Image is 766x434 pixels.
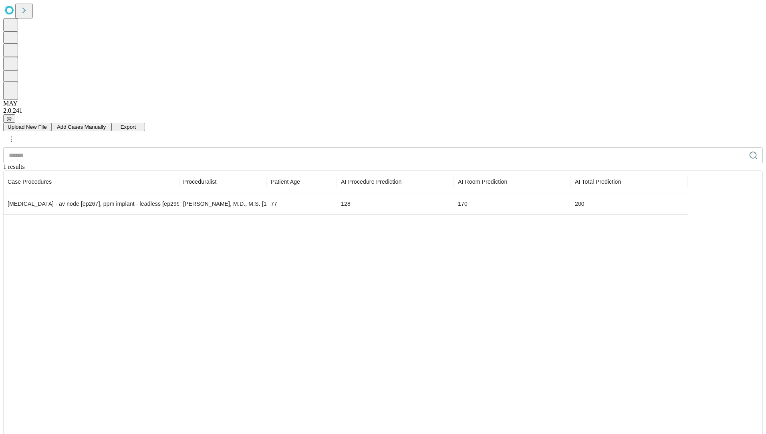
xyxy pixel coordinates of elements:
[3,163,25,170] span: 1 results
[8,194,175,214] div: [MEDICAL_DATA] - av node [ep267], ppm implant - leadless [ep299]
[57,124,106,130] span: Add Cases Manually
[575,178,621,186] span: Includes set-up, patient in-room to patient out-of-room, and clean-up
[8,124,47,130] span: Upload New File
[183,178,217,186] span: Proceduralist
[458,178,507,186] span: Patient in room to patient out of room
[3,114,15,123] button: @
[4,132,18,146] button: kebab-menu
[51,123,111,131] button: Add Cases Manually
[111,123,145,131] button: Export
[8,178,52,186] span: Scheduled procedures
[575,201,585,207] span: 200
[6,116,12,122] span: @
[111,123,145,130] a: Export
[3,100,763,107] div: MAY
[3,123,51,131] button: Upload New File
[341,178,401,186] span: Time-out to extubation/pocket closure
[271,194,333,214] div: 77
[183,194,263,214] div: [PERSON_NAME], M.D., M.S. [1006853]
[341,201,351,207] span: 128
[121,124,136,130] span: Export
[458,201,468,207] span: 170
[3,107,763,114] div: 2.0.241
[271,178,300,186] span: Patient Age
